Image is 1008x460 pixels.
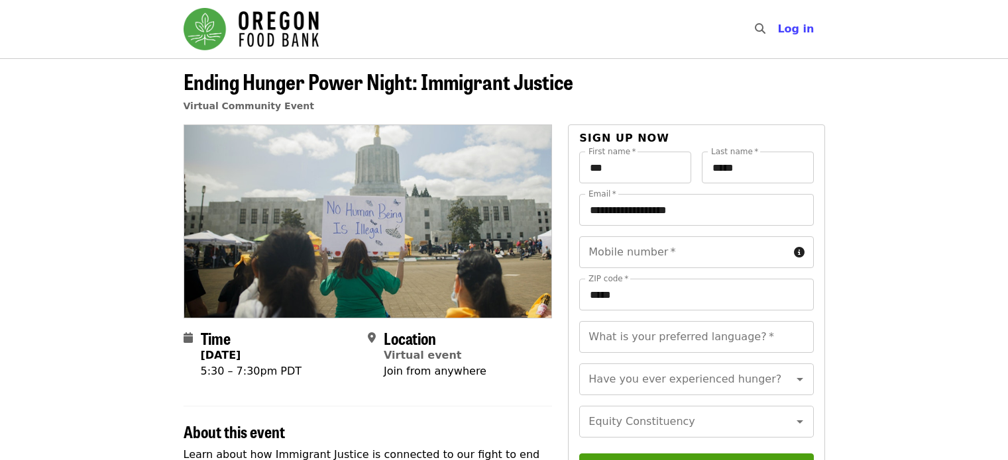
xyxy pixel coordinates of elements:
[767,16,824,42] button: Log in
[184,101,314,111] a: Virtual Community Event
[201,326,231,349] span: Time
[755,23,765,35] i: search icon
[384,326,436,349] span: Location
[384,365,486,377] span: Join from anywhere
[588,148,636,156] label: First name
[702,152,814,183] input: Last name
[368,332,376,344] i: map-marker-alt icon
[588,190,616,198] label: Email
[184,125,552,317] img: Ending Hunger Power Night: Immigrant Justice organized by Oregon Food Bank
[794,246,805,259] i: circle-info icon
[711,148,758,156] label: Last name
[201,349,241,361] strong: [DATE]
[579,321,813,353] input: What is your preferred language?
[184,66,573,97] span: Ending Hunger Power Night: Immigrant Justice
[791,370,809,389] button: Open
[791,412,809,431] button: Open
[184,8,319,50] img: Oregon Food Bank - Home
[777,23,814,35] span: Log in
[579,152,691,183] input: First name
[579,194,813,226] input: Email
[184,420,285,443] span: About this event
[384,349,462,361] a: Virtual event
[773,13,784,45] input: Search
[579,132,669,144] span: Sign up now
[579,279,813,310] input: ZIP code
[588,275,628,283] label: ZIP code
[579,236,788,268] input: Mobile number
[184,332,193,344] i: calendar icon
[201,363,302,379] div: 5:30 – 7:30pm PDT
